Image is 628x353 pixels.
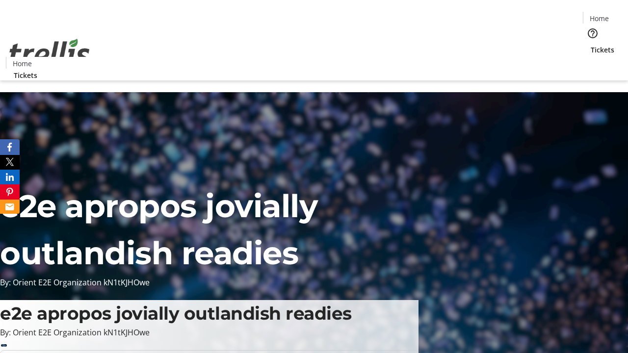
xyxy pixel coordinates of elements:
a: Home [6,58,38,69]
img: Orient E2E Organization kN1tKJHOwe's Logo [6,28,93,77]
span: Tickets [591,45,614,55]
a: Tickets [583,45,622,55]
button: Help [583,24,602,43]
span: Tickets [14,70,37,80]
span: Home [590,13,609,24]
span: Home [13,58,32,69]
button: Cart [583,55,602,75]
a: Tickets [6,70,45,80]
a: Home [583,13,615,24]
